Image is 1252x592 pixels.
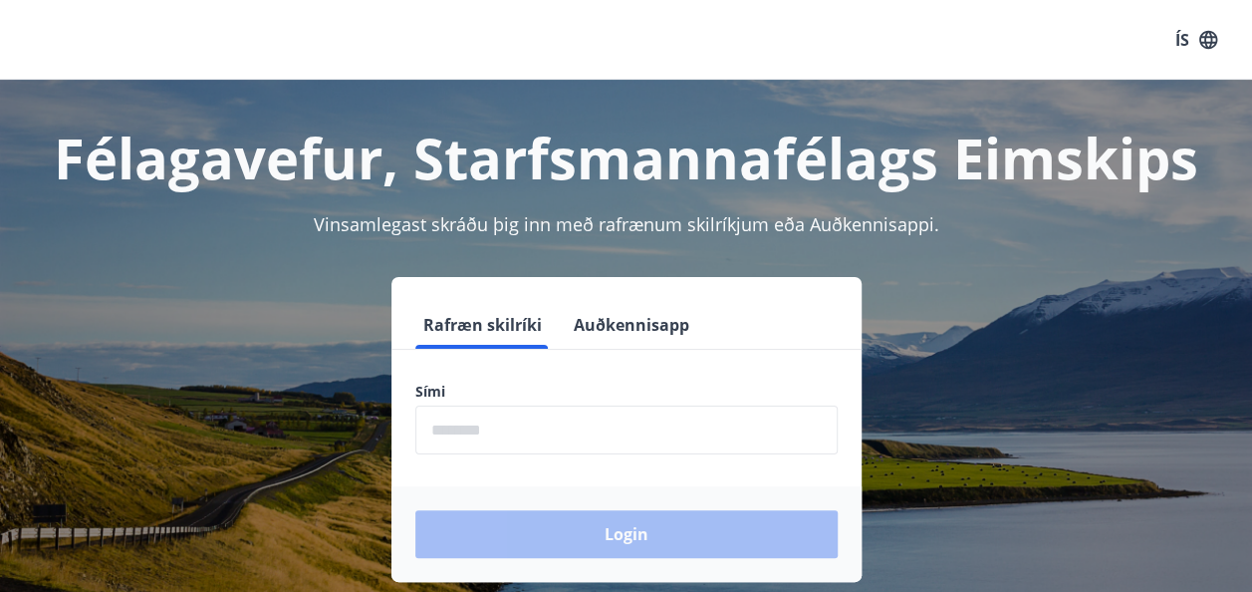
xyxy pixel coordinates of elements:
[24,120,1228,195] h1: Félagavefur, Starfsmannafélags Eimskips
[314,212,939,236] span: Vinsamlegast skráðu þig inn með rafrænum skilríkjum eða Auðkennisappi.
[1164,22,1228,58] button: ÍS
[415,382,838,402] label: Sími
[415,301,550,349] button: Rafræn skilríki
[566,301,697,349] button: Auðkennisapp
